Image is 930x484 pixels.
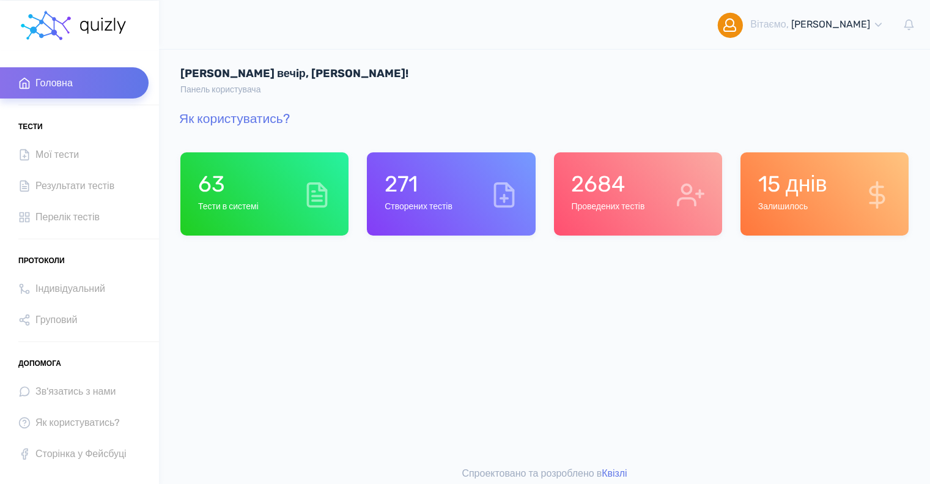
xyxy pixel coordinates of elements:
[367,152,535,236] a: 271 Створених тестів
[18,117,43,136] span: Тести
[18,1,128,50] a: homepage homepage
[35,383,116,400] span: Зв'язатись з нами
[198,202,259,212] h6: Тести в системі
[385,202,452,212] h6: Створених тестів
[571,202,644,212] h6: Проведених тестів
[385,171,452,197] h1: 271
[179,111,290,126] a: Як користуватись?
[35,75,73,91] span: Головна
[198,171,259,197] h1: 63
[180,83,260,96] li: Панель користувача
[35,414,120,431] span: Як користуватись?
[35,146,79,163] span: Мої тести
[79,18,128,34] img: homepage
[758,171,827,197] h1: 15 днів
[740,152,909,236] a: 15 днів Залишилось
[180,67,597,81] h4: [PERSON_NAME] вечiр, [PERSON_NAME]!
[758,202,827,212] h6: Залишилось
[35,311,77,328] span: Груповий
[180,152,349,236] a: 63 Тести в системі
[571,171,644,197] h1: 2684
[35,280,105,297] span: Індивідуальний
[180,83,260,96] nav: breadcrumb
[35,177,114,194] span: Результати тестів
[18,7,73,44] img: homepage
[791,18,870,30] span: [PERSON_NAME]
[35,445,127,462] span: Сторінка у Фейсбуці
[554,152,722,236] a: 2684 Проведених тестів
[18,251,65,270] span: Протоколи
[35,209,100,225] span: Перелік тестів
[602,467,627,479] a: Квізлі
[18,354,61,373] span: Допомога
